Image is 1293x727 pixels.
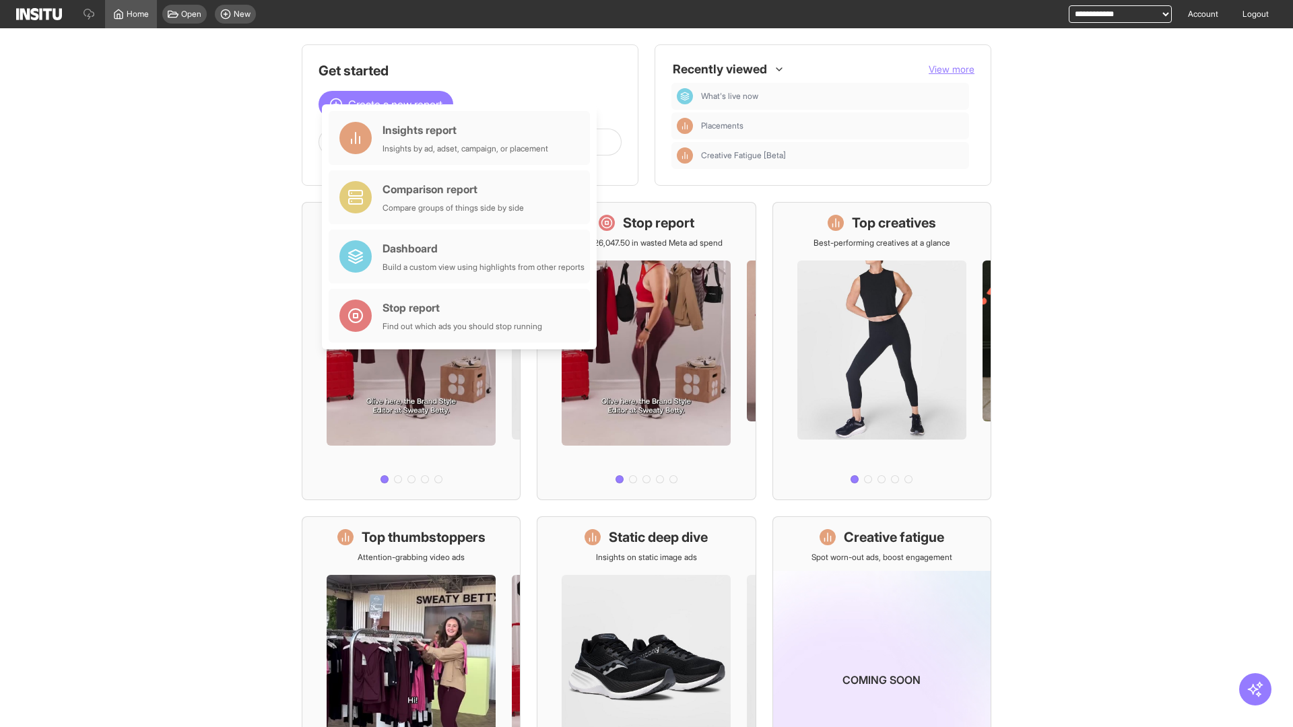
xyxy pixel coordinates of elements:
[181,9,201,20] span: Open
[16,8,62,20] img: Logo
[383,240,585,256] div: Dashboard
[362,528,486,547] h1: Top thumbstoppers
[814,238,950,248] p: Best-performing creatives at a glance
[701,91,758,102] span: What's live now
[383,181,524,197] div: Comparison report
[701,150,964,161] span: Creative Fatigue [Beta]
[319,91,453,118] button: Create a new report
[677,118,693,134] div: Insights
[570,238,723,248] p: Save £26,047.50 in wasted Meta ad spend
[383,143,548,154] div: Insights by ad, adset, campaign, or placement
[772,202,991,500] a: Top creativesBest-performing creatives at a glance
[929,63,974,75] span: View more
[234,9,251,20] span: New
[677,88,693,104] div: Dashboard
[383,122,548,138] div: Insights report
[127,9,149,20] span: Home
[383,300,542,316] div: Stop report
[383,203,524,213] div: Compare groups of things side by side
[383,262,585,273] div: Build a custom view using highlights from other reports
[358,552,465,563] p: Attention-grabbing video ads
[348,96,442,112] span: Create a new report
[383,321,542,332] div: Find out which ads you should stop running
[623,213,694,232] h1: Stop report
[302,202,521,500] a: What's live nowSee all active ads instantly
[929,63,974,76] button: View more
[701,120,743,131] span: Placements
[701,150,786,161] span: Creative Fatigue [Beta]
[609,528,708,547] h1: Static deep dive
[677,147,693,164] div: Insights
[701,120,964,131] span: Placements
[701,91,964,102] span: What's live now
[852,213,936,232] h1: Top creatives
[537,202,756,500] a: Stop reportSave £26,047.50 in wasted Meta ad spend
[319,61,622,80] h1: Get started
[596,552,697,563] p: Insights on static image ads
